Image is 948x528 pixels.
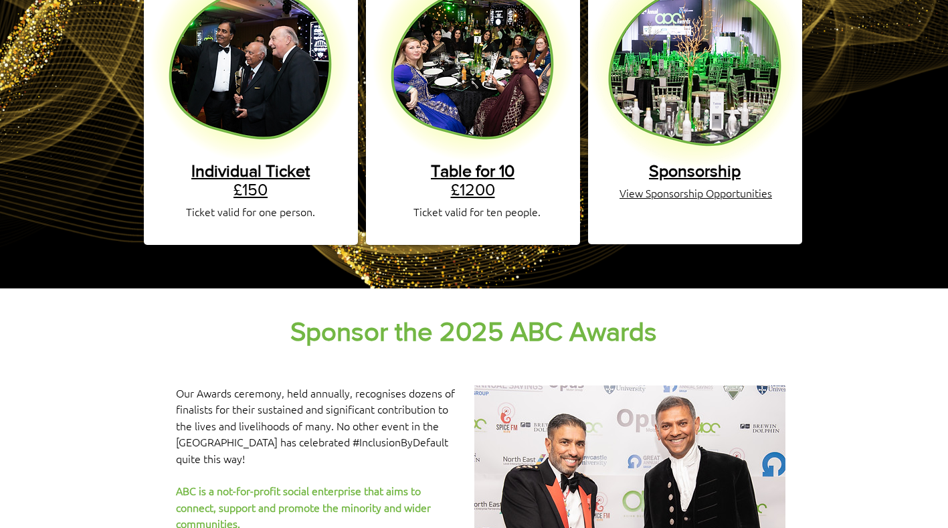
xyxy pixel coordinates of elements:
span: Individual Ticket [191,161,310,180]
span: Our Awards ceremony, held annually, recognises dozens of finalists for their sustained and signif... [176,385,455,466]
span: Sponsor the 2025 ABC Awards [290,317,657,346]
a: Sponsorship [649,161,741,180]
span: Ticket valid for ten people. [413,204,541,219]
a: View Sponsorship Opportunities [620,185,772,200]
span: Table for 10 [431,161,514,180]
a: Table for 10£1200 [431,161,514,199]
a: Individual Ticket£150 [191,161,310,199]
span: Ticket valid for one person. [186,204,315,219]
